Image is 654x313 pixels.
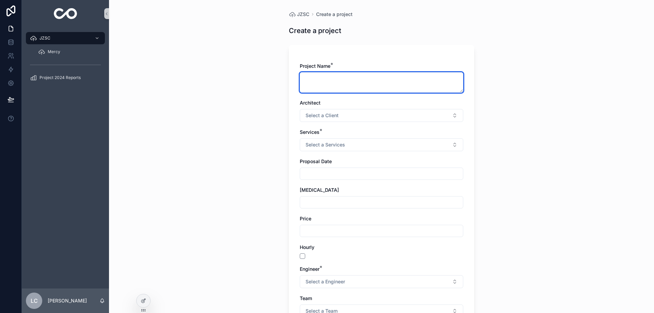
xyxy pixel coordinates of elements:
a: Create a project [316,11,353,18]
span: JZSC [297,11,309,18]
span: Project 2024 Reports [40,75,81,80]
span: Mercy [48,49,60,54]
a: JZSC [26,32,105,44]
span: Architect [300,100,321,106]
span: Select a Services [306,141,345,148]
span: Services [300,129,320,135]
span: JZSC [40,35,50,41]
img: App logo [54,8,77,19]
span: Team [300,295,312,301]
h1: Create a project [289,26,341,35]
a: JZSC [289,11,309,18]
button: Select Button [300,138,463,151]
div: scrollable content [22,27,109,93]
span: Select a Client [306,112,339,119]
span: LC [31,297,38,305]
span: Proposal Date [300,158,332,164]
p: [PERSON_NAME] [48,297,87,304]
button: Select Button [300,275,463,288]
span: Select a Engineer [306,278,345,285]
span: [MEDICAL_DATA] [300,187,339,193]
span: Hourly [300,244,314,250]
a: Mercy [34,46,105,58]
button: Select Button [300,109,463,122]
a: Project 2024 Reports [26,72,105,84]
span: Engineer [300,266,320,272]
span: Price [300,216,311,221]
span: Project Name [300,63,330,69]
